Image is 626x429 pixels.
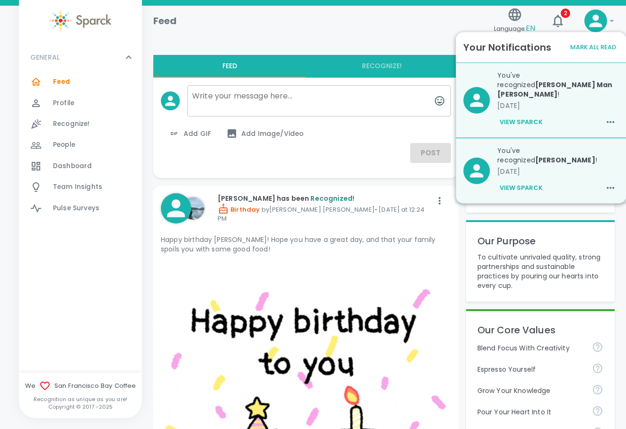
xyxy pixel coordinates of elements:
span: Recognize! [53,119,90,129]
div: GENERAL [19,43,142,71]
span: Add GIF [168,128,211,139]
span: We San Francisco Bay Coffee [19,380,142,392]
button: View Sparck [497,180,545,196]
span: Add Image/Video [226,128,304,139]
h1: Feed [153,13,177,28]
span: People [53,140,75,150]
p: [PERSON_NAME] has been [218,194,432,203]
p: Grow Your Knowledge [477,386,584,395]
svg: Share your voice and your ideas [592,363,603,374]
svg: Follow your curiosity and learn together [592,384,603,395]
a: Sparck logo [19,9,142,32]
div: GENERAL [19,71,142,223]
a: Pulse Surveys [19,198,142,219]
p: You've recognized ! [497,71,618,99]
span: Dashboard [53,161,92,171]
a: Profile [19,93,142,114]
p: Recognition as unique as you are! [19,395,142,403]
h6: Your Notifications [463,40,551,55]
span: Birthday [218,205,260,214]
p: by [PERSON_NAME] [PERSON_NAME] • [DATE] at 12:24 PM [218,203,432,223]
p: Our Core Values [477,322,603,338]
img: Picture of Anna Belle Heredia [182,197,204,220]
p: GENERAL [30,53,60,62]
a: Recognize! [19,114,142,134]
b: [PERSON_NAME] [535,155,595,165]
span: Language: [494,22,535,35]
span: Team Insights [53,182,102,192]
b: [PERSON_NAME] Man [PERSON_NAME] [497,80,612,99]
span: Recognized! [310,194,354,203]
img: Sparck logo [50,9,111,32]
span: Pulse Surveys [53,204,99,213]
span: Feed [53,77,71,87]
button: Mark All Read [568,40,618,54]
div: interaction tabs [153,55,458,78]
a: Team Insights [19,177,142,197]
p: [DATE] [497,167,618,176]
p: [DATE] [497,101,618,110]
p: Blend Focus With Creativity [477,343,584,353]
p: Our Purpose [477,233,603,249]
p: Copyright © 2017 - 2025 [19,403,142,411]
p: Espresso Yourself [477,365,584,374]
button: Language:EN [490,4,539,38]
span: Profile [53,98,74,108]
svg: Come to work to make a difference in your own way [592,405,603,417]
a: Feed [19,71,142,92]
span: 2 [561,9,570,18]
button: View Sparck [497,114,545,130]
p: Happy birthday [PERSON_NAME]! Hope you have a great day, and that your family spoils you with som... [161,235,451,254]
a: People [19,134,142,155]
button: Feed [153,55,306,78]
button: 2 [547,9,569,32]
button: Recognize! [306,55,458,78]
svg: Achieve goals today and innovate for tomorrow [592,341,603,353]
span: EN [526,23,535,34]
p: You've recognized ! [497,146,618,165]
a: Dashboard [19,156,142,177]
p: To cultivate unrivaled quality, strong partnerships and sustainable practices by pouring our hear... [477,252,603,290]
p: Pour Your Heart Into It [477,407,584,417]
